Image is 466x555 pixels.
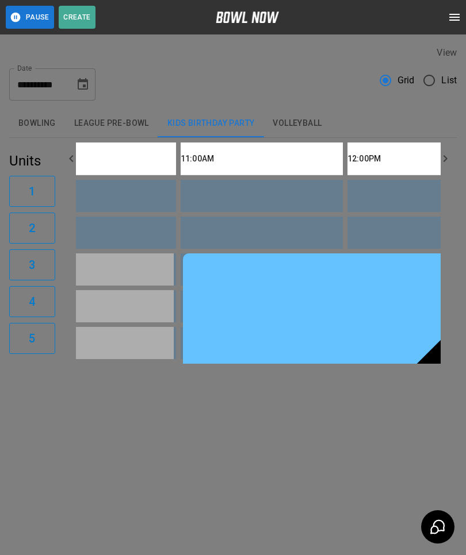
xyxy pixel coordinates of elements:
[29,219,35,237] h6: 2
[263,110,331,137] button: Volleyball
[441,74,457,87] span: List
[9,110,457,137] div: inventory tabs
[443,6,466,29] button: open drawer
[6,6,54,29] button: Pause
[437,47,457,58] label: View
[158,110,264,137] button: Kids Birthday Party
[216,11,279,23] img: logo
[65,110,158,137] button: League Pre-Bowl
[181,142,343,175] th: 11:00AM
[14,142,176,175] th: 10:00AM
[29,182,35,201] h6: 1
[29,292,35,311] h6: 4
[9,110,65,137] button: Bowling
[59,6,96,29] button: Create
[29,256,35,274] h6: 3
[9,152,55,170] h5: Units
[29,329,35,348] h6: 5
[71,73,94,96] button: Choose date, selected date is Aug 23, 2025
[398,74,415,87] span: Grid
